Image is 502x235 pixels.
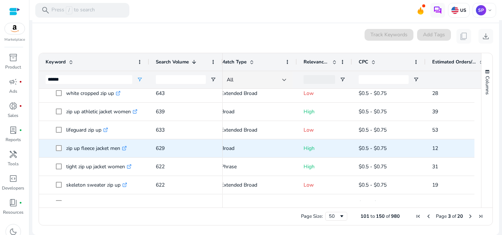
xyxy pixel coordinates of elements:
[459,7,466,13] p: US
[304,159,345,174] p: High
[9,77,18,86] span: campaign
[210,77,216,82] button: Open Filter Menu
[413,77,419,82] button: Open Filter Menu
[156,75,206,84] input: Search Volume Filter Input
[415,213,421,219] div: First Page
[432,126,438,133] span: 53
[4,37,25,43] p: Marketplace
[221,141,290,156] p: Broad
[432,59,476,65] span: Estimated Orders/Month
[478,213,484,219] div: Last Page
[2,185,24,191] p: Developers
[432,90,438,97] span: 28
[46,75,132,84] input: Keyword Filter Input
[359,108,387,115] span: $0.5 - $0.75
[221,104,290,119] p: Broad
[304,104,345,119] p: High
[19,129,22,132] span: fiber_manual_record
[436,213,447,220] span: Page
[221,86,290,101] p: Extended Broad
[432,145,438,152] span: 12
[41,6,50,15] span: search
[156,108,165,115] span: 639
[478,29,493,44] button: download
[304,196,345,211] p: Low
[481,32,490,41] span: download
[9,102,18,110] span: donut_small
[370,213,375,220] span: to
[221,177,290,192] p: Extended Broad
[156,163,165,170] span: 622
[376,213,385,220] span: 150
[359,163,387,170] span: $0.5 - $0.75
[156,126,165,133] span: 633
[359,145,387,152] span: $0.5 - $0.75
[329,213,339,220] div: 50
[391,213,400,220] span: 980
[9,174,18,183] span: code_blocks
[304,86,345,101] p: Low
[66,6,72,14] span: /
[137,77,143,82] button: Open Filter Menu
[221,196,290,211] p: Extended Broad
[156,145,165,152] span: 629
[9,198,18,207] span: book_4
[51,6,95,14] p: Press to search
[467,213,473,219] div: Next Page
[9,53,18,62] span: inventory_2
[359,59,368,65] span: CPC
[304,122,345,137] p: Low
[487,7,493,13] span: keyboard_arrow_down
[457,213,463,220] span: 20
[432,108,438,115] span: 39
[426,213,431,219] div: Previous Page
[484,76,491,95] span: Columns
[9,126,18,135] span: lab_profile
[452,213,456,220] span: of
[66,86,121,101] p: white cropped zip up
[9,150,18,159] span: handyman
[227,76,233,83] span: All
[156,90,165,97] span: 643
[66,177,127,192] p: skeleton sweater zip up
[301,213,323,220] div: Page Size:
[19,80,22,83] span: fiber_manual_record
[66,122,108,137] p: lifeguard zip up
[359,75,409,84] input: CPC Filter Input
[156,181,165,188] span: 622
[221,59,247,65] span: Match Type
[304,141,345,156] p: High
[8,112,18,119] p: Sales
[304,177,345,192] p: Low
[3,209,24,216] p: Resources
[66,196,120,211] p: zip up bed comforter
[386,213,390,220] span: of
[448,213,451,220] span: 3
[340,77,345,82] button: Open Filter Menu
[46,59,66,65] span: Keyword
[451,7,459,14] img: us.svg
[359,90,387,97] span: $0.5 - $0.75
[476,5,486,15] p: SP
[221,122,290,137] p: Extended Broad
[361,213,369,220] span: 101
[156,59,189,65] span: Search Volume
[5,64,21,70] p: Product
[5,23,25,34] img: amazon.svg
[359,181,387,188] span: $0.5 - $0.75
[359,126,387,133] span: $0.5 - $0.75
[304,59,329,65] span: Relevance Score
[325,212,347,221] div: Page Size
[19,201,22,204] span: fiber_manual_record
[8,161,19,167] p: Tools
[66,141,127,156] p: zip up fleece jacket men
[432,181,438,188] span: 19
[432,163,438,170] span: 31
[432,200,438,207] span: 35
[6,136,21,143] p: Reports
[221,159,290,174] p: Phrase
[19,104,22,107] span: fiber_manual_record
[156,200,165,207] span: 604
[359,200,387,207] span: $0.5 - $0.75
[66,159,132,174] p: tight zip up jacket women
